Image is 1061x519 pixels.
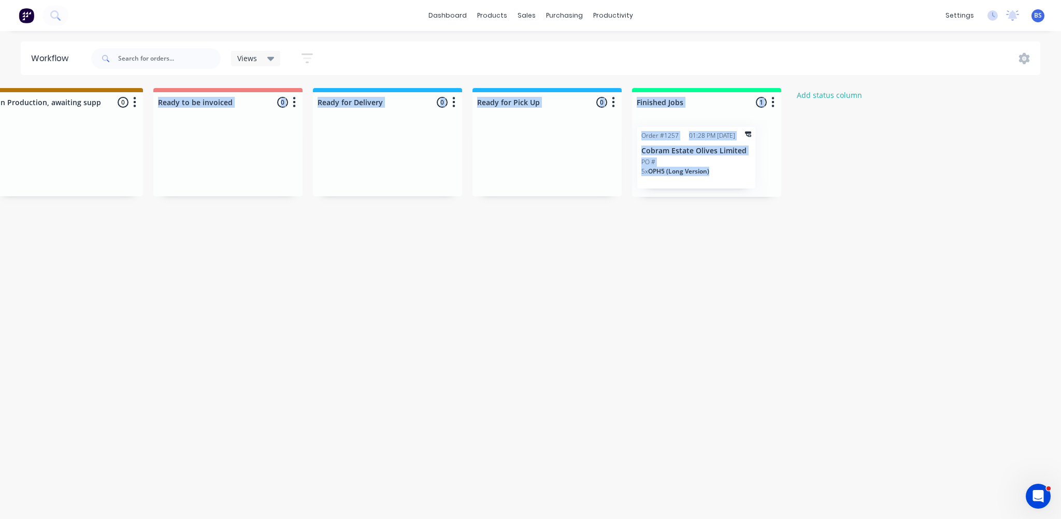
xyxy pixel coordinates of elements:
div: Order #1257 [641,131,679,140]
div: purchasing [541,8,588,23]
div: productivity [588,8,638,23]
span: BS [1034,11,1042,20]
div: products [472,8,512,23]
div: sales [512,8,541,23]
div: 01:28 PM [DATE] [689,131,735,140]
span: 5 x [641,167,648,176]
span: OPH5 (Long Version) [648,167,709,176]
input: Search for orders... [118,48,221,69]
span: Views [237,53,257,64]
p: PO # [641,157,655,167]
div: settings [940,8,979,23]
a: dashboard [423,8,472,23]
div: Order #125701:28 PM [DATE]Cobram Estate Olives LimitedPO #5xOPH5 (Long Version) [637,127,755,189]
p: Cobram Estate Olives Limited [641,147,751,155]
button: Add status column [792,88,868,102]
iframe: Intercom live chat [1026,484,1051,509]
div: Workflow [31,52,74,65]
img: Factory [19,8,34,23]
